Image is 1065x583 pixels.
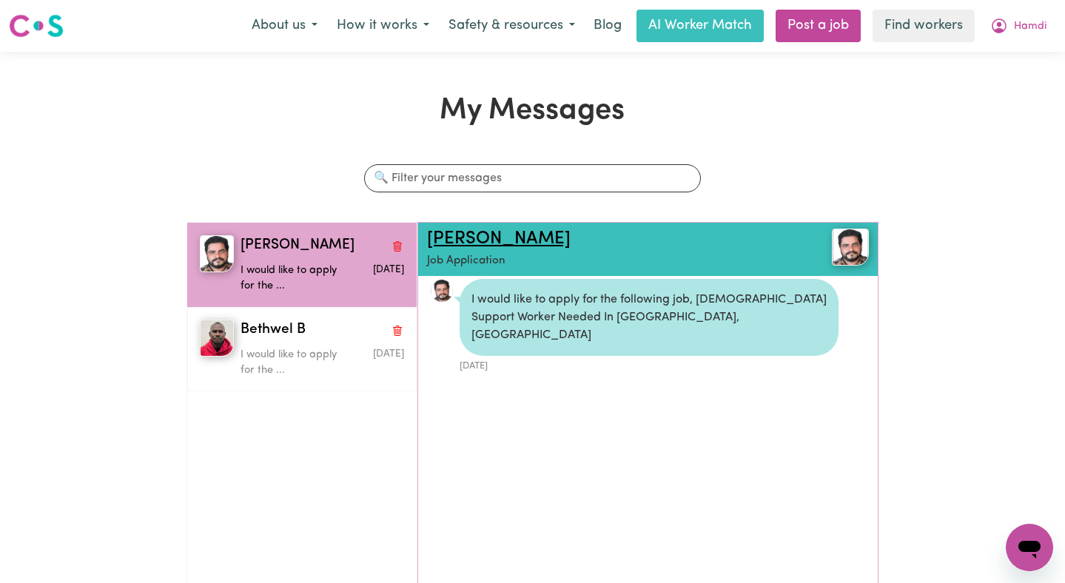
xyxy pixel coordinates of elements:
h1: My Messages [187,93,878,129]
span: Hamdi [1014,18,1046,35]
p: I would like to apply for the ... [241,263,349,294]
button: My Account [981,10,1056,41]
button: Safety & resources [439,10,585,41]
button: Bethwel BBethwel BDelete conversationI would like to apply for the ...Message sent on September 1... [187,307,417,391]
span: Bethwel B [241,320,306,341]
img: View Winston P's profile [832,229,869,266]
iframe: Button to launch messaging window [1006,524,1053,571]
a: [PERSON_NAME] [427,230,571,248]
p: I would like to apply for the ... [241,347,349,379]
button: Delete conversation [391,236,404,255]
img: Bethwel B [200,320,234,357]
a: Winston P [796,229,870,266]
span: Message sent on October 0, 2025 [373,265,404,274]
button: Delete conversation [391,320,404,340]
button: How it works [327,10,439,41]
div: I would like to apply for the following job, [DEMOGRAPHIC_DATA] Support Worker Needed In [GEOGRAP... [460,279,839,356]
a: Blog [585,10,631,42]
input: 🔍 Filter your messages [364,164,702,192]
span: [PERSON_NAME] [241,235,355,257]
div: [DATE] [460,356,839,373]
img: CF9A08331007A9CE7BCF55A7B46438C6_avatar_blob [430,279,454,303]
a: AI Worker Match [636,10,764,42]
a: Find workers [873,10,975,42]
button: About us [242,10,327,41]
span: Message sent on September 1, 2025 [373,349,404,359]
button: Winston P[PERSON_NAME]Delete conversationI would like to apply for the ...Message sent on October... [187,223,417,307]
img: Careseekers logo [9,13,64,39]
a: Careseekers logo [9,9,64,43]
a: View Winston P's profile [430,279,454,303]
img: Winston P [200,235,234,272]
p: Job Application [427,253,796,270]
a: Post a job [776,10,861,42]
